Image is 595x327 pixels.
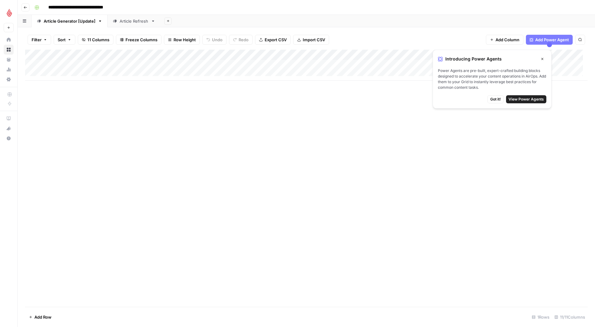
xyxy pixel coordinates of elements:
a: Home [4,35,14,45]
span: Add Row [34,314,51,320]
div: Article Refresh [120,18,148,24]
span: Row Height [174,37,196,43]
a: Usage [4,65,14,74]
button: Undo [202,35,227,45]
span: Add Column [496,37,519,43]
a: Settings [4,74,14,84]
button: Workspace: Lightspeed [4,5,14,20]
button: View Power Agents [506,95,546,103]
span: Redo [239,37,249,43]
button: Redo [229,35,253,45]
div: What's new? [4,124,13,133]
span: Sort [58,37,66,43]
div: 11/11 Columns [552,312,588,322]
span: Got it! [490,96,501,102]
a: Your Data [4,55,14,65]
span: Freeze Columns [126,37,157,43]
img: Lightspeed Logo [4,7,15,18]
div: 1 Rows [529,312,552,322]
span: 11 Columns [87,37,109,43]
button: Row Height [164,35,200,45]
button: Freeze Columns [116,35,161,45]
button: What's new? [4,123,14,133]
button: 11 Columns [78,35,113,45]
span: Export CSV [265,37,287,43]
span: View Power Agents [509,96,544,102]
a: Article Generator [Update] [32,15,108,27]
button: Sort [54,35,75,45]
span: Import CSV [303,37,325,43]
button: Import CSV [293,35,329,45]
button: Add Power Agent [526,35,573,45]
button: Export CSV [255,35,291,45]
div: Introducing Power Agents [438,55,546,63]
button: Filter [28,35,51,45]
a: Article Refresh [108,15,161,27]
button: Help + Support [4,133,14,143]
a: AirOps Academy [4,114,14,123]
button: Add Row [25,312,55,322]
span: Add Power Agent [535,37,569,43]
span: Power Agents are pre-built, expert-crafted building blocks designed to accelerate your content op... [438,68,546,90]
span: Filter [32,37,42,43]
span: Undo [212,37,223,43]
button: Add Column [486,35,523,45]
div: Article Generator [Update] [44,18,95,24]
a: Browse [4,45,14,55]
button: Got it! [487,95,504,103]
